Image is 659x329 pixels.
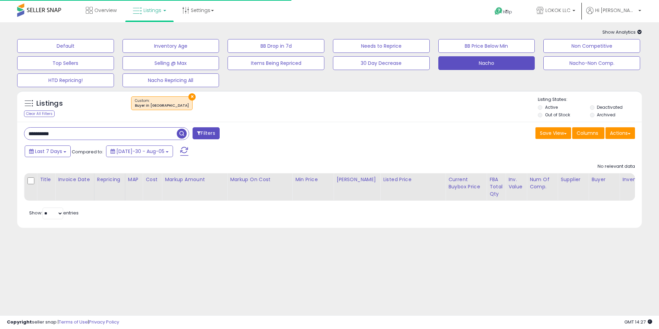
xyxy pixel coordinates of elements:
div: Markup Amount [165,176,224,183]
button: BB Price Below Min [438,39,535,53]
div: Clear All Filters [24,110,55,117]
button: Needs to Reprice [333,39,430,53]
th: The percentage added to the cost of goods (COGS) that forms the calculator for Min & Max prices. [227,173,292,201]
span: Compared to: [72,149,103,155]
span: Columns [577,130,598,137]
th: CSV column name: cust_attr_3_Invoice Date [55,173,94,201]
label: Archived [597,112,615,118]
div: [PERSON_NAME] [336,176,377,183]
button: Inventory Age [123,39,219,53]
span: Custom: [135,98,189,108]
div: Listed Price [383,176,442,183]
a: Hi [PERSON_NAME] [586,7,641,22]
span: Listings [143,7,161,14]
button: BB Drop in 7d [228,39,324,53]
span: Show: entries [29,210,79,216]
th: CSV column name: cust_attr_1_Buyer [589,173,620,201]
p: Listing States: [538,96,641,103]
div: Buyer [591,176,616,183]
span: Help [503,9,512,15]
button: Actions [605,127,635,139]
button: 30 Day Decrease [333,56,430,70]
div: Num of Comp. [530,176,555,190]
span: Last 7 Days [35,148,62,155]
div: Inv. value [508,176,524,190]
button: Nacho-Non Comp. [543,56,640,70]
div: Buyer in [GEOGRAPHIC_DATA] [135,103,189,108]
span: [DATE]-30 - Aug-05 [116,148,164,155]
div: MAP [128,176,140,183]
th: CSV column name: cust_attr_2_Supplier [558,173,589,201]
button: Non Competitive [543,39,640,53]
button: Nacho Repricing All [123,73,219,87]
button: Default [17,39,114,53]
button: Save View [535,127,571,139]
span: Show Analytics [602,29,642,35]
div: FBA Total Qty [489,176,502,198]
button: Filters [193,127,219,139]
button: Columns [572,127,604,139]
button: Top Sellers [17,56,114,70]
div: Repricing [97,176,122,183]
a: Help [489,2,525,22]
div: Supplier [560,176,586,183]
button: × [188,93,196,101]
div: Invoice Date [58,176,91,183]
h5: Listings [36,99,63,108]
div: Title [40,176,52,183]
button: [DATE]-30 - Aug-05 [106,145,173,157]
div: Cost [146,176,159,183]
label: Active [545,104,558,110]
span: Hi [PERSON_NAME] [595,7,636,14]
div: Current Buybox Price [448,176,484,190]
div: No relevant data [598,163,635,170]
button: Selling @ Max [123,56,219,70]
button: Items Being Repriced [228,56,324,70]
label: Out of Stock [545,112,570,118]
button: HTD Repricing! [17,73,114,87]
span: Overview [94,7,117,14]
button: Nacho [438,56,535,70]
label: Deactivated [597,104,623,110]
span: LOKOK LLC [545,7,570,14]
i: Get Help [494,7,503,15]
div: Markup on Cost [230,176,289,183]
div: Min Price [295,176,331,183]
button: Last 7 Days [25,145,71,157]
